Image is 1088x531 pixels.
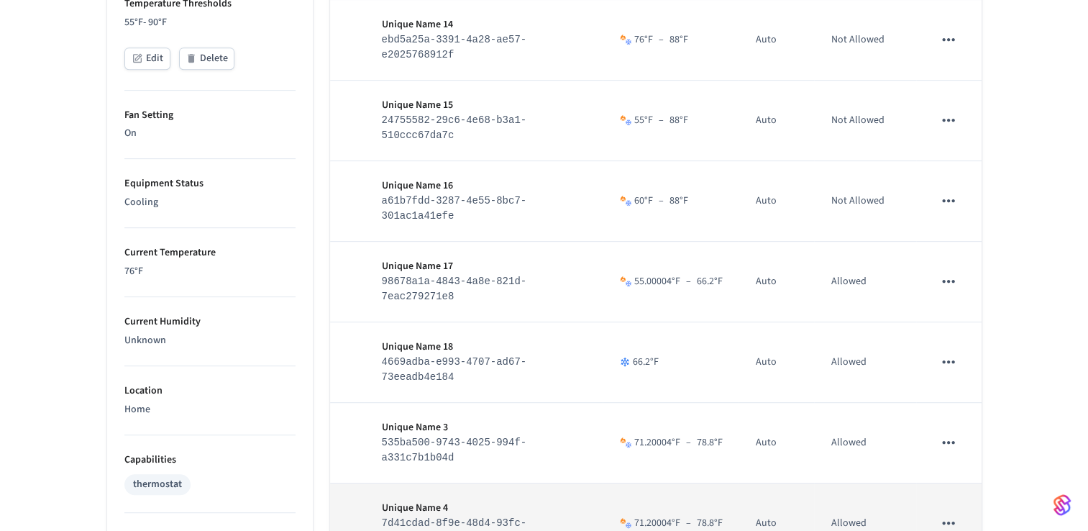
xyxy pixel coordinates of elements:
[124,126,296,141] p: On
[659,194,664,209] span: –
[124,108,296,123] p: Fan Setting
[382,437,527,463] code: 535ba500-9743-4025-994f-a331c7b1b04d
[686,516,691,531] span: –
[634,194,688,209] div: 60 °F 88 °F
[382,356,527,383] code: 4669adba-e993-4707-ad67-73eeadb4e184
[124,176,296,191] p: Equipment Status
[124,333,296,348] p: Unknown
[124,245,296,260] p: Current Temperature
[382,98,585,113] p: Unique Name 15
[124,264,296,279] p: 76 °F
[124,383,296,399] p: Location
[659,32,664,47] span: –
[179,47,234,70] button: Delete
[620,437,631,448] img: Heat Cool
[739,403,814,484] td: Auto
[739,161,814,242] td: Auto
[739,242,814,322] td: Auto
[659,113,664,128] span: –
[634,274,723,289] div: 55.00004 °F 66.2 °F
[634,516,723,531] div: 71.20004 °F 78.8 °F
[620,276,631,287] img: Heat Cool
[814,322,917,403] td: Allowed
[620,34,631,45] img: Heat Cool
[814,242,917,322] td: Allowed
[382,178,585,194] p: Unique Name 16
[382,114,527,141] code: 24755582-29c6-4e68-b3a1-510ccc67da7c
[124,314,296,330] p: Current Humidity
[382,259,585,274] p: Unique Name 17
[814,161,917,242] td: Not Allowed
[686,435,691,450] span: –
[382,276,527,302] code: 98678a1a-4843-4a8e-821d-7eac279271e8
[686,274,691,289] span: –
[382,17,585,32] p: Unique Name 14
[124,453,296,468] p: Capabilities
[739,81,814,161] td: Auto
[1053,494,1071,517] img: SeamLogoGradient.69752ec5.svg
[814,81,917,161] td: Not Allowed
[814,403,917,484] td: Allowed
[124,47,170,70] button: Edit
[382,340,585,355] p: Unique Name 18
[634,32,688,47] div: 76 °F 88 °F
[634,435,723,450] div: 71.20004 °F 78.8 °F
[739,322,814,403] td: Auto
[124,15,296,30] p: 55 °F - 90 °F
[620,517,631,529] img: Heat Cool
[382,501,585,516] p: Unique Name 4
[382,420,585,435] p: Unique Name 3
[124,195,296,210] p: Cooling
[634,113,688,128] div: 55 °F 88 °F
[620,195,631,206] img: Heat Cool
[133,477,182,492] div: thermostat
[124,402,296,417] p: Home
[620,355,721,370] div: 66.2 °F
[382,195,527,222] code: a61b7fdd-3287-4e55-8bc7-301ac1a41efe
[382,34,527,60] code: ebd5a25a-3391-4a28-ae57-e2025768912f
[620,114,631,126] img: Heat Cool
